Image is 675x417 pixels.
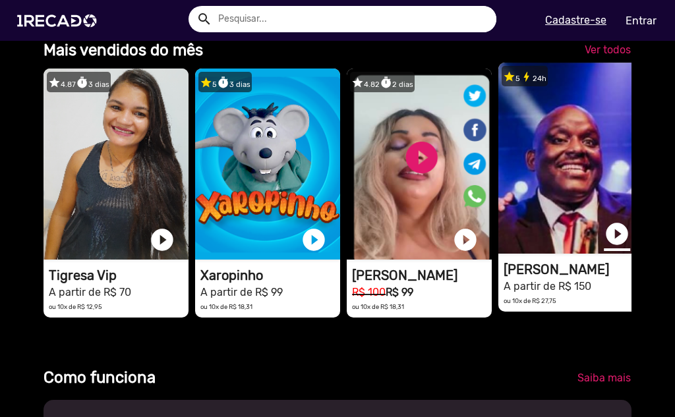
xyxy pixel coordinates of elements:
[44,41,203,59] b: Mais vendidos do mês
[386,286,413,298] b: R$ 99
[504,280,591,292] small: A partir de R$ 150
[504,262,643,277] h1: [PERSON_NAME]
[49,286,131,298] small: A partir de R$ 70
[44,368,156,387] b: Como funciona
[577,372,631,384] span: Saiba mais
[149,227,175,253] a: play_circle_filled
[49,303,102,310] small: ou 10x de R$ 12,95
[208,6,496,32] input: Pesquisar...
[195,69,340,260] video: 1RECADO vídeos dedicados para fãs e empresas
[200,303,252,310] small: ou 10x de R$ 18,31
[617,9,665,32] a: Entrar
[498,63,643,254] video: 1RECADO vídeos dedicados para fãs e empresas
[347,69,492,260] video: 1RECADO vídeos dedicados para fãs e empresas
[352,303,404,310] small: ou 10x de R$ 18,31
[352,267,492,283] h1: [PERSON_NAME]
[545,14,606,26] u: Cadastre-se
[604,221,630,247] a: play_circle_filled
[504,297,556,304] small: ou 10x de R$ 27,75
[44,69,189,260] video: 1RECADO vídeos dedicados para fãs e empresas
[301,227,327,253] a: play_circle_filled
[352,286,386,298] small: R$ 100
[196,11,212,27] mat-icon: Example home icon
[200,267,340,283] h1: Xaropinho
[585,43,631,56] span: Ver todos
[452,227,479,253] a: play_circle_filled
[192,7,215,30] button: Example home icon
[200,286,283,298] small: A partir de R$ 99
[567,366,641,390] a: Saiba mais
[49,267,189,283] h1: Tigresa Vip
